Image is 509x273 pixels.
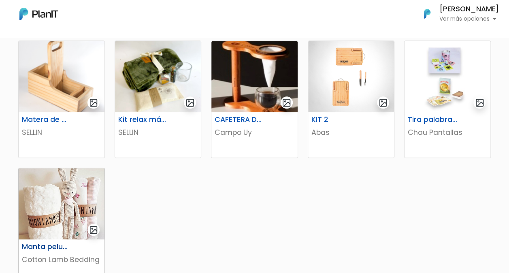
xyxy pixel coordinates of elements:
[403,115,462,124] h6: Tira palabras + Cartas españolas
[22,254,101,265] p: Cotton Lamb Bedding
[413,3,499,24] button: PlanIt Logo [PERSON_NAME] Ver más opciones
[404,41,491,158] a: gallery-light Tira palabras + Cartas españolas Chau Pantallas
[17,243,77,251] h6: Manta peluche
[118,127,198,138] p: SELLIN
[210,115,269,124] h6: CAFETERA DE GOTEO
[308,41,394,112] img: thumb_WhatsApp_Image_2023-06-30_at_16.24.56-PhotoRoom.png
[311,127,391,138] p: Abas
[22,127,101,138] p: SELLIN
[115,41,201,158] a: gallery-light Kit relax más té SELLIN
[19,8,58,20] img: PlanIt Logo
[19,168,104,239] img: thumb_manta.jpg
[439,6,499,13] h6: [PERSON_NAME]
[379,98,388,107] img: gallery-light
[215,127,294,138] p: Campo Uy
[19,41,104,112] img: thumb_688cd36894cd4_captura-de-pantalla-2025-08-01-114651.png
[211,41,297,112] img: thumb_46808385-B327-4404-90A4-523DC24B1526_4_5005_c.jpeg
[408,127,487,138] p: Chau Pantallas
[418,5,436,23] img: PlanIt Logo
[405,41,490,112] img: thumb_image__copia___copia___copia_-Photoroom__6_.jpg
[42,8,117,23] div: ¿Necesitás ayuda?
[185,98,195,107] img: gallery-light
[282,98,291,107] img: gallery-light
[308,41,394,158] a: gallery-light KIT 2 Abas
[475,98,484,107] img: gallery-light
[89,225,98,235] img: gallery-light
[89,98,98,107] img: gallery-light
[211,41,298,158] a: gallery-light CAFETERA DE GOTEO Campo Uy
[113,115,173,124] h6: Kit relax más té
[115,41,201,112] img: thumb_68921f9ede5ef_captura-de-pantalla-2025-08-05-121323.png
[18,41,105,158] a: gallery-light Matera de madera con Porta Celular SELLIN
[17,115,77,124] h6: Matera de madera con Porta Celular
[439,16,499,22] p: Ver más opciones
[307,115,366,124] h6: KIT 2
